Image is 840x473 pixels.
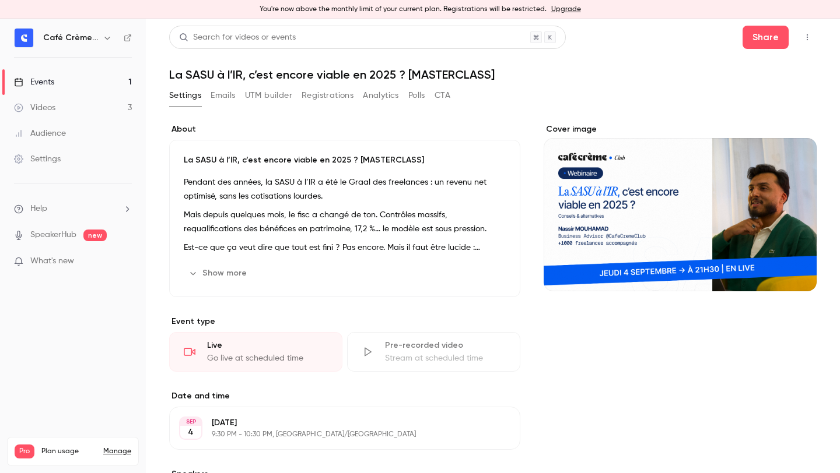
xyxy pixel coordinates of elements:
div: Pre-recorded videoStream at scheduled time [347,332,520,372]
div: Live [207,340,328,351]
span: new [83,230,107,241]
div: Audience [14,128,66,139]
div: LiveGo live at scheduled time [169,332,342,372]
img: Café Crème Club [15,29,33,47]
p: [DATE] [212,417,459,429]
p: Pendant des années, la SASU à l’IR a été le Graal des freelances : un revenu net optimisé, sans l... [184,175,506,203]
div: SEP [180,418,201,426]
div: Pre-recorded video [385,340,506,351]
span: What's new [30,255,74,267]
p: La SASU à l’IR, c’est encore viable en 2025 ? [MASTERCLASS] [184,154,506,166]
label: Date and time [169,390,520,402]
p: 4 [188,426,194,438]
a: Manage [103,447,131,456]
div: Search for videos or events [179,31,296,44]
h1: La SASU à l’IR, c’est encore viable en 2025 ? [MASTERCLASS] [169,68,817,82]
p: Mais depuis quelques mois, le fisc a changé de ton. Contrôles massifs, requalifications des bénéf... [184,208,506,236]
button: Show more [184,264,254,283]
a: SpeakerHub [30,229,76,241]
label: Cover image [544,123,817,135]
button: Emails [211,86,235,105]
label: About [169,123,520,135]
button: UTM builder [245,86,292,105]
div: Go live at scheduled time [207,352,328,364]
li: help-dropdown-opener [14,203,132,215]
p: Est-ce que ça veut dire que tout est fini ? Pas encore. Mais il faut être lucide : l’incertitude ... [184,241,506,255]
button: Registrations [302,86,353,105]
h6: Café Crème Club [43,32,98,44]
div: Settings [14,153,61,165]
button: CTA [435,86,450,105]
section: Cover image [544,123,817,291]
p: 9:30 PM - 10:30 PM, [GEOGRAPHIC_DATA]/[GEOGRAPHIC_DATA] [212,430,459,439]
button: Polls [408,86,425,105]
p: Event type [169,316,520,327]
div: Events [14,76,54,88]
span: Plan usage [41,447,96,456]
button: Settings [169,86,201,105]
div: Stream at scheduled time [385,352,506,364]
div: Videos [14,102,55,114]
span: Help [30,203,47,215]
button: Share [743,26,789,49]
a: Upgrade [551,5,581,14]
button: Analytics [363,86,399,105]
span: Pro [15,444,34,458]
